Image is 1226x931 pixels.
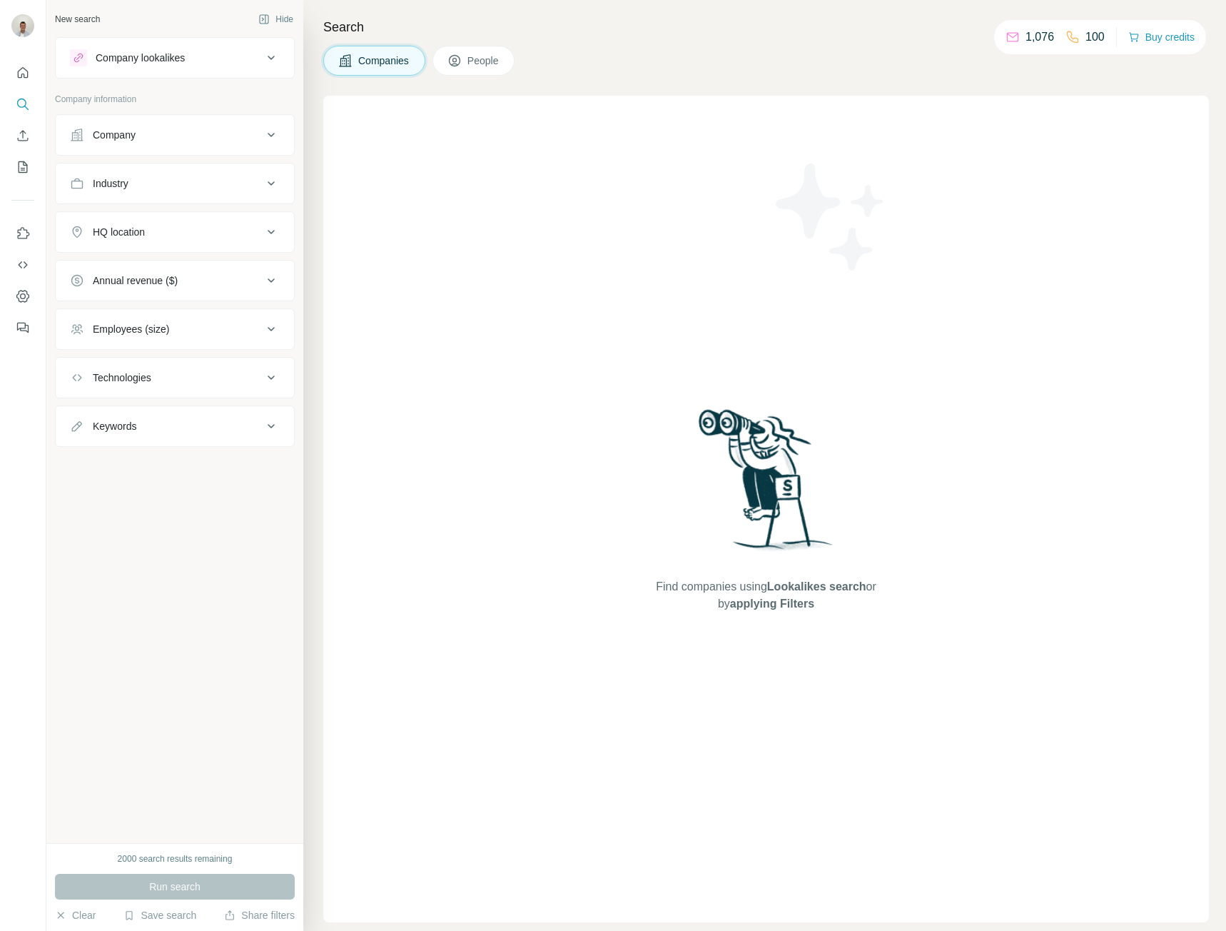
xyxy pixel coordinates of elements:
span: People [467,54,500,68]
div: Technologies [93,371,151,385]
div: Company lookalikes [96,51,185,65]
button: Search [11,91,34,117]
button: Quick start [11,60,34,86]
button: Enrich CSV [11,123,34,149]
button: Hide [248,9,303,30]
img: Surfe Illustration - Woman searching with binoculars [692,406,841,565]
div: Industry [93,176,128,191]
div: HQ location [93,225,145,239]
div: Annual revenue ($) [93,273,178,288]
button: Buy credits [1128,27,1195,47]
button: Use Surfe API [11,252,34,278]
button: Keywords [56,409,294,443]
button: Save search [123,908,196,922]
button: Use Surfe on LinkedIn [11,221,34,246]
img: Surfe Illustration - Stars [766,153,895,281]
span: Lookalikes search [767,580,866,593]
button: My lists [11,154,34,180]
button: HQ location [56,215,294,249]
div: 2000 search results remaining [118,852,233,865]
span: applying Filters [730,598,814,610]
div: Employees (size) [93,322,169,336]
p: 1,076 [1025,29,1054,46]
span: Companies [358,54,410,68]
img: Avatar [11,14,34,37]
button: Dashboard [11,283,34,309]
button: Feedback [11,315,34,341]
div: New search [55,13,100,26]
button: Company [56,118,294,152]
p: Company information [55,93,295,106]
span: Find companies using or by [652,578,880,613]
div: Company [93,128,136,142]
button: Industry [56,166,294,201]
button: Company lookalikes [56,41,294,75]
button: Technologies [56,361,294,395]
button: Employees (size) [56,312,294,346]
button: Share filters [224,908,295,922]
p: 100 [1085,29,1105,46]
button: Annual revenue ($) [56,263,294,298]
div: Keywords [93,419,136,433]
h4: Search [323,17,1209,37]
button: Clear [55,908,96,922]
